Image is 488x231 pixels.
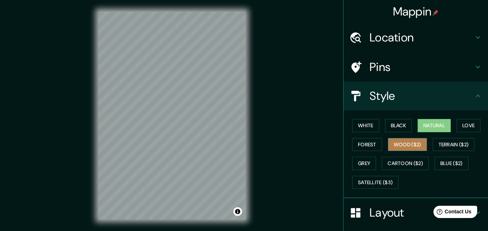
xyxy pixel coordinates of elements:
[352,157,376,170] button: Grey
[344,53,488,81] div: Pins
[370,30,474,45] h4: Location
[435,157,468,170] button: Blue ($2)
[344,81,488,110] div: Style
[385,119,412,132] button: Black
[352,119,379,132] button: White
[233,207,242,216] button: Toggle attribution
[424,203,480,223] iframe: Help widget launcher
[433,138,475,151] button: Terrain ($2)
[352,138,382,151] button: Forest
[388,138,427,151] button: Wood ($2)
[344,198,488,227] div: Layout
[344,23,488,52] div: Location
[98,12,246,219] canvas: Map
[433,10,439,15] img: pin-icon.png
[352,176,398,189] button: Satellite ($3)
[370,60,474,74] h4: Pins
[418,119,451,132] button: Natural
[457,119,480,132] button: Love
[370,89,474,103] h4: Style
[393,4,439,19] h4: Mappin
[382,157,429,170] button: Cartoon ($2)
[370,205,474,220] h4: Layout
